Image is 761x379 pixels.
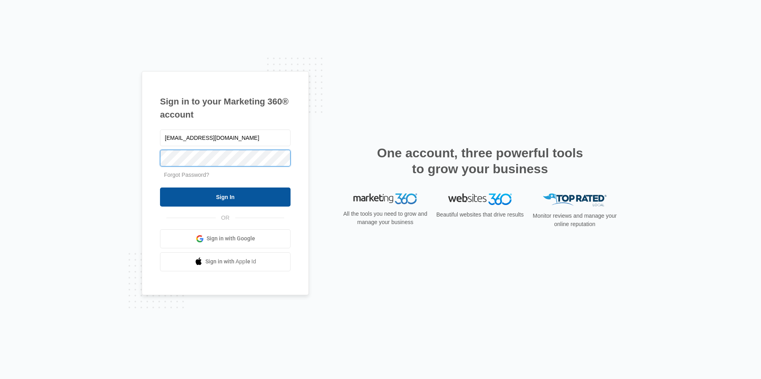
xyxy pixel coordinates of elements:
input: Email [160,130,291,146]
a: Sign in with Apple Id [160,252,291,271]
p: All the tools you need to grow and manage your business [341,210,430,226]
span: OR [216,214,235,222]
input: Sign In [160,188,291,207]
img: Websites 360 [448,193,512,205]
h2: One account, three powerful tools to grow your business [375,145,585,177]
img: Top Rated Local [543,193,607,207]
h1: Sign in to your Marketing 360® account [160,95,291,121]
span: Sign in with Apple Id [205,257,256,266]
p: Monitor reviews and manage your online reputation [530,212,619,228]
a: Sign in with Google [160,229,291,248]
span: Sign in with Google [207,234,255,243]
p: Beautiful websites that drive results [435,211,525,219]
img: Marketing 360 [353,193,417,205]
a: Forgot Password? [164,172,209,178]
